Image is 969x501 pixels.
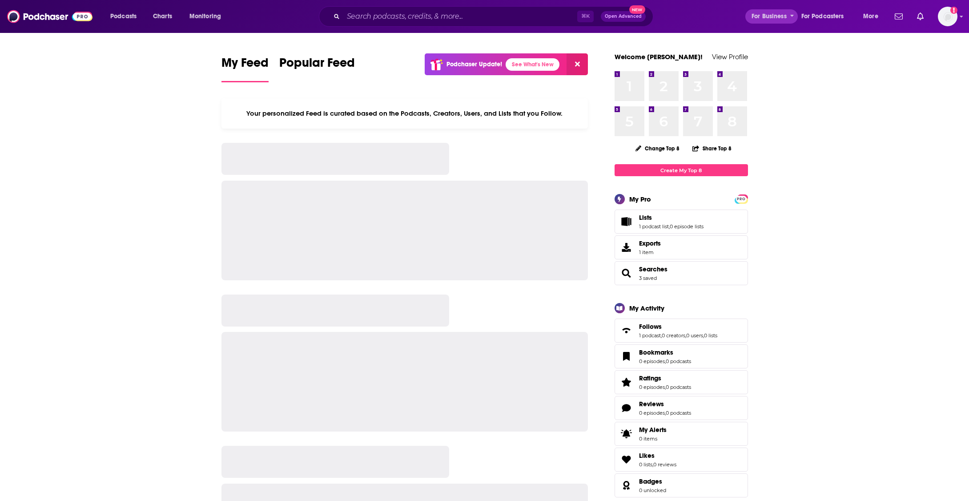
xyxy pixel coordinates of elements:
[703,332,704,339] span: ,
[913,9,927,24] a: Show notifications dropdown
[665,384,666,390] span: ,
[639,487,666,493] a: 0 unlocked
[669,223,670,230] span: ,
[639,323,717,331] a: Follows
[605,14,642,19] span: Open Advanced
[661,332,662,339] span: ,
[712,53,748,61] a: View Profile
[639,384,665,390] a: 0 episodes
[506,58,559,71] a: See What's New
[639,477,666,485] a: Badges
[639,214,652,222] span: Lists
[618,215,635,228] a: Lists
[618,376,635,388] a: Ratings
[801,10,844,23] span: For Podcasters
[615,370,748,394] span: Ratings
[110,10,137,23] span: Podcasts
[639,332,661,339] a: 1 podcast
[665,410,666,416] span: ,
[279,55,355,82] a: Popular Feed
[639,223,669,230] a: 1 podcast list
[618,402,635,414] a: Reviews
[639,323,662,331] span: Follows
[736,195,747,202] a: PRO
[601,11,646,22] button: Open AdvancedNew
[577,11,594,22] span: ⌘ K
[147,9,177,24] a: Charts
[639,477,662,485] span: Badges
[615,319,748,343] span: Follows
[615,261,748,285] span: Searches
[639,275,657,281] a: 3 saved
[615,344,748,368] span: Bookmarks
[618,479,635,492] a: Badges
[618,428,635,440] span: My Alerts
[685,332,686,339] span: ,
[639,348,673,356] span: Bookmarks
[618,241,635,254] span: Exports
[629,304,664,312] div: My Activity
[736,196,747,202] span: PRO
[639,214,704,222] a: Lists
[639,452,655,460] span: Likes
[618,324,635,337] a: Follows
[327,6,662,27] div: Search podcasts, credits, & more...
[183,9,233,24] button: open menu
[639,410,665,416] a: 0 episodes
[639,265,667,273] a: Searches
[666,410,691,416] a: 0 podcasts
[221,98,588,129] div: Your personalized Feed is curated based on the Podcasts, Creators, Users, and Lists that you Follow.
[615,396,748,420] span: Reviews
[629,195,651,203] div: My Pro
[343,9,577,24] input: Search podcasts, credits, & more...
[686,332,703,339] a: 0 users
[615,164,748,176] a: Create My Top 8
[692,140,732,157] button: Share Top 8
[104,9,148,24] button: open menu
[279,55,355,76] span: Popular Feed
[950,7,957,14] svg: Add a profile image
[639,374,691,382] a: Ratings
[615,53,703,61] a: Welcome [PERSON_NAME]!
[938,7,957,26] button: Show profile menu
[629,5,645,14] span: New
[639,249,661,255] span: 1 item
[662,332,685,339] a: 0 creators
[615,422,748,446] a: My Alerts
[446,61,502,68] p: Podchaser Update!
[704,332,717,339] a: 0 lists
[666,358,691,364] a: 0 podcasts
[666,384,691,390] a: 0 podcasts
[618,350,635,363] a: Bookmarks
[221,55,269,76] span: My Feed
[618,267,635,279] a: Searches
[752,10,787,23] span: For Business
[7,8,92,25] a: Podchaser - Follow, Share and Rate Podcasts
[639,436,667,442] span: 0 items
[639,239,661,247] span: Exports
[618,453,635,466] a: Likes
[630,143,685,154] button: Change Top 8
[863,10,878,23] span: More
[615,210,748,234] span: Lists
[639,400,664,408] span: Reviews
[153,10,172,23] span: Charts
[857,9,889,24] button: open menu
[615,235,748,259] a: Exports
[653,461,676,468] a: 0 reviews
[639,348,691,356] a: Bookmarks
[665,358,666,364] span: ,
[639,358,665,364] a: 0 episodes
[615,473,748,497] span: Badges
[639,426,667,434] span: My Alerts
[639,374,661,382] span: Ratings
[938,7,957,26] span: Logged in as tiffanymiller
[639,461,652,468] a: 0 lists
[639,400,691,408] a: Reviews
[891,9,906,24] a: Show notifications dropdown
[189,10,221,23] span: Monitoring
[938,7,957,26] img: User Profile
[796,9,857,24] button: open menu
